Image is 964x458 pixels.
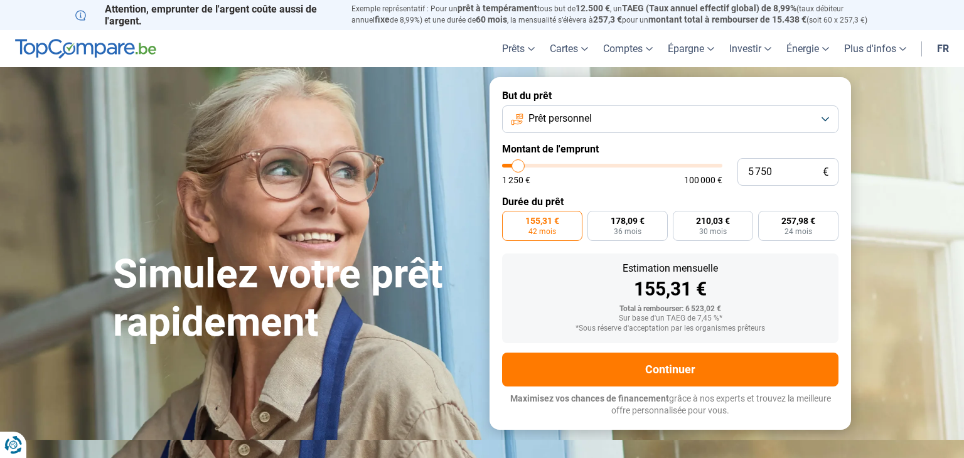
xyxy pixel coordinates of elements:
[458,3,537,13] span: prêt à tempérament
[502,393,838,417] p: grâce à nos experts et trouvez la meilleure offre personnalisée pour vous.
[593,14,622,24] span: 257,3 €
[502,176,530,184] span: 1 250 €
[576,3,610,13] span: 12.500 €
[502,90,838,102] label: But du prêt
[495,30,542,67] a: Prêts
[512,324,828,333] div: *Sous réserve d'acceptation par les organismes prêteurs
[502,105,838,133] button: Prêt personnel
[510,393,669,403] span: Maximisez vos chances de financement
[512,264,828,274] div: Estimation mensuelle
[525,216,559,225] span: 155,31 €
[113,250,474,347] h1: Simulez votre prêt rapidement
[596,30,660,67] a: Comptes
[781,216,815,225] span: 257,98 €
[699,228,727,235] span: 30 mois
[722,30,779,67] a: Investir
[15,39,156,59] img: TopCompare
[512,280,828,299] div: 155,31 €
[512,314,828,323] div: Sur base d'un TAEG de 7,45 %*
[684,176,722,184] span: 100 000 €
[542,30,596,67] a: Cartes
[375,14,390,24] span: fixe
[502,143,838,155] label: Montant de l'emprunt
[929,30,956,67] a: fr
[696,216,730,225] span: 210,03 €
[785,228,812,235] span: 24 mois
[528,228,556,235] span: 42 mois
[75,3,336,27] p: Attention, emprunter de l'argent coûte aussi de l'argent.
[660,30,722,67] a: Épargne
[614,228,641,235] span: 36 mois
[837,30,914,67] a: Plus d'infos
[648,14,806,24] span: montant total à rembourser de 15.438 €
[779,30,837,67] a: Énergie
[351,3,889,26] p: Exemple représentatif : Pour un tous but de , un (taux débiteur annuel de 8,99%) et une durée de ...
[622,3,796,13] span: TAEG (Taux annuel effectif global) de 8,99%
[611,216,645,225] span: 178,09 €
[476,14,507,24] span: 60 mois
[502,353,838,386] button: Continuer
[502,196,838,208] label: Durée du prêt
[512,305,828,314] div: Total à rembourser: 6 523,02 €
[528,112,592,125] span: Prêt personnel
[823,167,828,178] span: €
